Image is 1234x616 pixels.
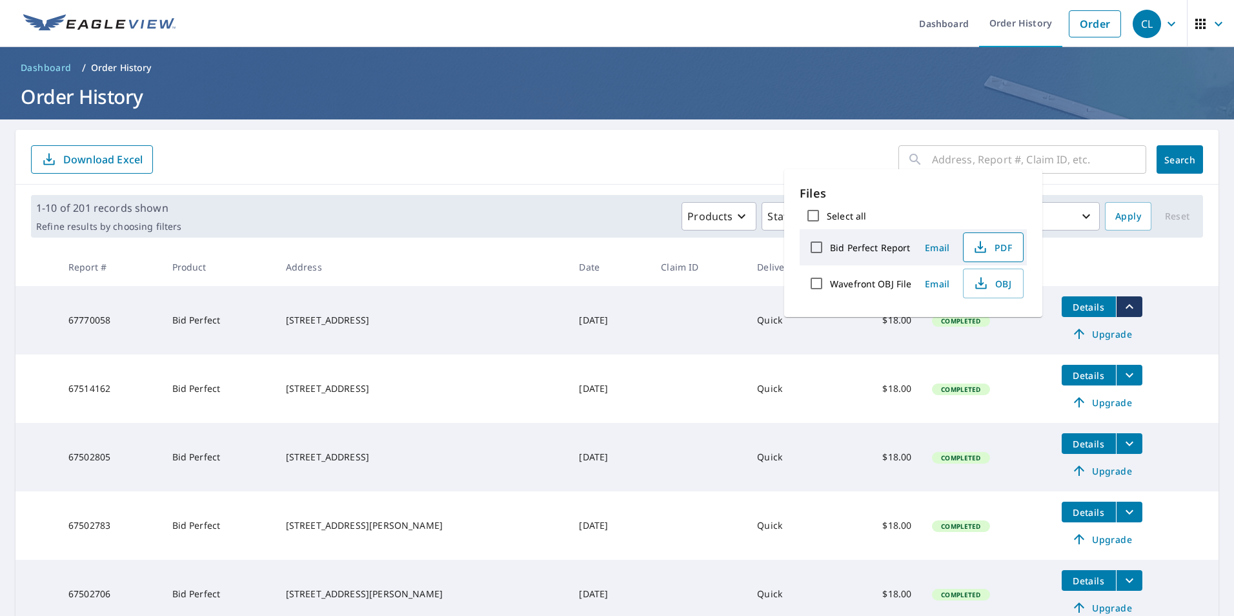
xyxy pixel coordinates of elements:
div: [STREET_ADDRESS] [286,451,559,464]
span: Completed [933,453,988,462]
button: Email [916,238,958,258]
span: Upgrade [1069,395,1135,410]
button: Apply [1105,202,1151,231]
button: detailsBtn-67502783 [1062,502,1116,522]
span: Details [1069,301,1108,313]
button: detailsBtn-67514162 [1062,365,1116,385]
a: Upgrade [1062,392,1142,413]
span: Upgrade [1069,463,1135,478]
span: Dashboard [21,61,72,74]
span: Upgrade [1069,600,1135,615]
button: Email [916,274,958,294]
td: 67514162 [58,354,162,423]
a: Upgrade [1062,460,1142,481]
span: Completed [933,522,988,531]
button: Status [762,202,823,231]
button: filesDropdownBtn-67502805 [1116,433,1142,454]
span: Details [1069,438,1108,450]
button: Products [682,202,756,231]
span: Details [1069,369,1108,382]
td: $18.00 [840,286,922,354]
div: [STREET_ADDRESS][PERSON_NAME] [286,519,559,532]
td: 67770058 [58,286,162,354]
td: Quick [747,354,840,423]
input: Address, Report #, Claim ID, etc. [932,141,1146,178]
span: OBJ [971,276,1013,291]
button: filesDropdownBtn-67502706 [1116,570,1142,591]
button: detailsBtn-67502805 [1062,433,1116,454]
td: Quick [747,423,840,491]
div: CL [1133,10,1161,38]
td: Quick [747,491,840,560]
div: [STREET_ADDRESS] [286,314,559,327]
button: filesDropdownBtn-67770058 [1116,296,1142,317]
h1: Order History [15,83,1219,110]
span: Email [922,241,953,254]
td: $18.00 [840,491,922,560]
div: [STREET_ADDRESS][PERSON_NAME] [286,588,559,601]
button: PDF [963,232,1024,262]
li: / [82,60,86,76]
span: Search [1167,154,1193,166]
button: detailsBtn-67502706 [1062,570,1116,591]
p: Status [767,209,799,224]
button: Search [1157,145,1203,174]
th: Product [162,248,276,286]
td: [DATE] [569,423,651,491]
span: Details [1069,506,1108,518]
td: $18.00 [840,354,922,423]
button: filesDropdownBtn-67514162 [1116,365,1142,385]
span: Upgrade [1069,326,1135,342]
p: 1-10 of 201 records shown [36,200,181,216]
td: [DATE] [569,491,651,560]
span: Details [1069,575,1108,587]
button: Download Excel [31,145,153,174]
td: [DATE] [569,286,651,354]
nav: breadcrumb [15,57,1219,78]
p: Refine results by choosing filters [36,221,181,232]
a: Dashboard [15,57,77,78]
button: OBJ [963,269,1024,298]
td: Bid Perfect [162,286,276,354]
p: Files [800,185,1027,202]
td: Bid Perfect [162,354,276,423]
th: Report # [58,248,162,286]
th: Date [569,248,651,286]
p: Order History [91,61,152,74]
img: EV Logo [23,14,176,34]
span: Completed [933,316,988,325]
button: detailsBtn-67770058 [1062,296,1116,317]
span: Completed [933,385,988,394]
td: [DATE] [569,354,651,423]
td: $18.00 [840,423,922,491]
label: Select all [827,210,866,222]
th: Delivery [747,248,840,286]
label: Bid Perfect Report [830,241,910,254]
a: Upgrade [1062,323,1142,344]
td: Bid Perfect [162,491,276,560]
span: Upgrade [1069,531,1135,547]
td: Bid Perfect [162,423,276,491]
span: Completed [933,590,988,599]
th: Claim ID [651,248,747,286]
p: Products [687,209,733,224]
td: Quick [747,286,840,354]
div: [STREET_ADDRESS] [286,382,559,395]
span: PDF [971,240,1013,255]
th: Address [276,248,569,286]
span: Email [922,278,953,290]
span: Apply [1115,209,1141,225]
a: Upgrade [1062,529,1142,549]
label: Wavefront OBJ File [830,278,911,290]
button: filesDropdownBtn-67502783 [1116,502,1142,522]
a: Order [1069,10,1121,37]
p: Download Excel [63,152,143,167]
td: 67502783 [58,491,162,560]
td: 67502805 [58,423,162,491]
